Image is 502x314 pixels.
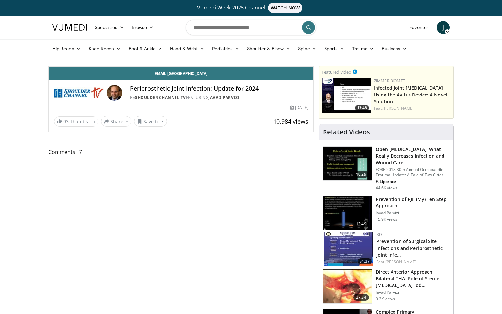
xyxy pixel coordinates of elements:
[130,95,308,101] div: By FEATURING
[54,116,98,127] a: 93 Thumbs Up
[376,210,449,216] p: Javad Parvizi
[358,258,372,264] span: 31:27
[128,21,158,34] a: Browse
[322,78,371,113] a: 13:48
[374,105,451,111] div: Feat.
[323,269,372,303] img: 20b76134-ce20-4b38-a9d1-93da3bc1b6ca.150x105_q85_crop-smart_upscale.jpg
[101,116,131,127] button: Share
[322,69,351,75] small: Featured Video
[324,232,373,266] a: 31:27
[186,20,316,35] input: Search topics, interventions
[209,95,239,100] a: Javad Parvizi
[85,42,125,55] a: Knee Recon
[353,221,369,227] span: 13:49
[374,85,447,105] a: Infected Joint [MEDICAL_DATA] Using the Avitus Device: A Novel Solution
[376,238,443,258] a: Prevention of Surgical Site Infections and Periprosthetic Joint Infe…
[243,42,294,55] a: Shoulder & Elbow
[53,3,449,13] a: Vumedi Week 2025 ChannelWATCH NOW
[63,118,69,125] span: 93
[49,67,313,80] a: Email [GEOGRAPHIC_DATA]
[135,95,186,100] a: Shoulder Channel TV
[48,42,85,55] a: Hip Recon
[166,42,208,55] a: Hand & Wrist
[208,42,243,55] a: Pediatrics
[376,196,449,209] h3: Prevention of PJI: (My) Ten Step Approach
[353,171,369,178] span: 10:29
[48,148,314,156] span: Comments 7
[52,24,87,31] img: VuMedi Logo
[376,185,397,191] p: 44.6K views
[376,179,449,184] p: F. Liporace
[437,21,450,34] a: J
[134,116,167,127] button: Save to
[376,146,449,166] h3: Open [MEDICAL_DATA]: What Really Decreases Infection and Wound Care
[376,296,395,302] p: 9.2K views
[376,217,397,222] p: 15.9K views
[376,290,449,295] p: Javad Parvizi
[353,294,369,301] span: 27:34
[323,128,370,136] h4: Related Videos
[91,21,128,34] a: Specialties
[376,259,448,265] div: Feat.
[323,196,372,230] img: 300aa6cd-3a47-4862-91a3-55a981c86f57.150x105_q85_crop-smart_upscale.jpg
[378,42,411,55] a: Business
[383,105,414,111] a: [PERSON_NAME]
[323,196,449,231] a: 13:49 Prevention of PJI: (My) Ten Step Approach Javad Parvizi 15.9K views
[323,146,449,191] a: 10:29 Open [MEDICAL_DATA]: What Really Decreases Infection and Wound Care FORE 2018 30th Annual O...
[348,42,378,55] a: Trauma
[324,232,373,266] img: bdb02266-35f1-4bde-b55c-158a878fcef6.150x105_q85_crop-smart_upscale.jpg
[374,78,405,84] a: Zimmer Biomet
[376,269,449,288] h3: Direct Anterior Approach Bilateral THA: Role of Sterile [MEDICAL_DATA] Iod…
[376,167,449,178] p: FORE 2018 30th Annual Orthopaedic Trauma Update: A Tale of Two Cities
[273,117,308,125] span: 10,984 views
[294,42,320,55] a: Spine
[320,42,348,55] a: Sports
[406,21,433,34] a: Favorites
[54,85,104,101] img: Shoulder Channel TV
[322,78,371,113] img: 6109daf6-8797-4a77-88a1-edd099c0a9a9.150x105_q85_crop-smart_upscale.jpg
[355,105,369,111] span: 13:48
[385,259,416,265] a: [PERSON_NAME]
[290,105,308,111] div: [DATE]
[130,85,308,92] h4: Periprosthetic Joint Infection: Update for 2024
[49,66,313,67] video-js: Video Player
[125,42,166,55] a: Foot & Ankle
[268,3,303,13] span: WATCH NOW
[376,232,382,237] a: BD
[323,269,449,304] a: 27:34 Direct Anterior Approach Bilateral THA: Role of Sterile [MEDICAL_DATA] Iod… Javad Parvizi 9...
[107,85,122,101] img: Avatar
[323,147,372,181] img: ded7be61-cdd8-40fc-98a3-de551fea390e.150x105_q85_crop-smart_upscale.jpg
